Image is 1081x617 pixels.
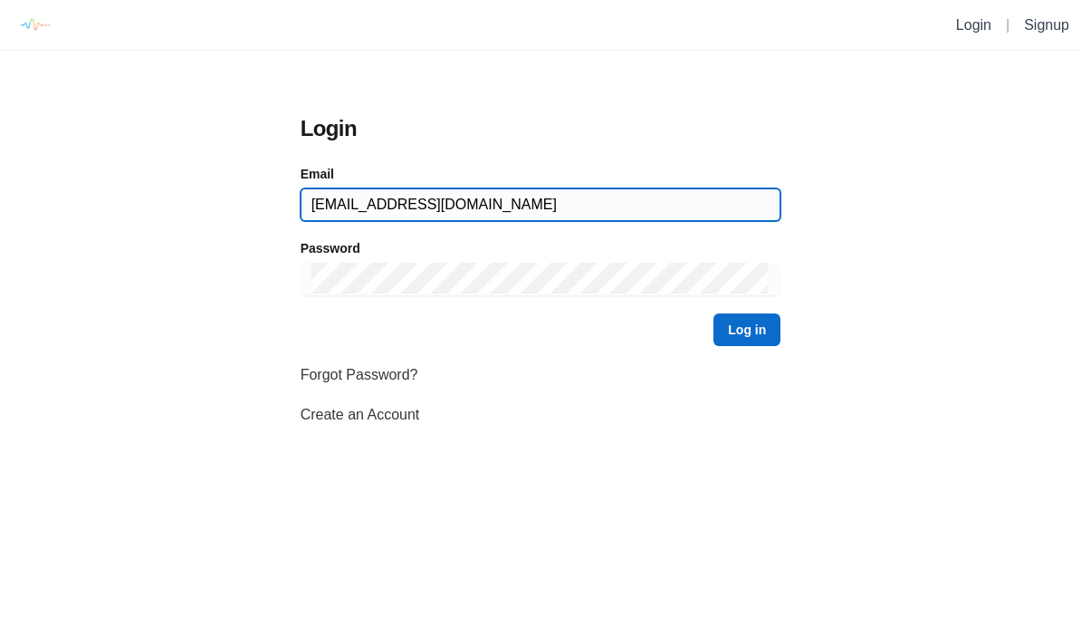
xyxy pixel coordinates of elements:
[1024,17,1069,33] a: Signup
[301,114,781,143] h3: Login
[14,5,54,45] img: logo
[713,313,780,346] button: Log in
[301,165,334,183] label: Email
[301,239,360,257] label: Password
[999,14,1017,36] li: |
[301,407,420,422] a: Create an Account
[956,17,991,33] a: Login
[301,367,418,382] a: Forgot Password?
